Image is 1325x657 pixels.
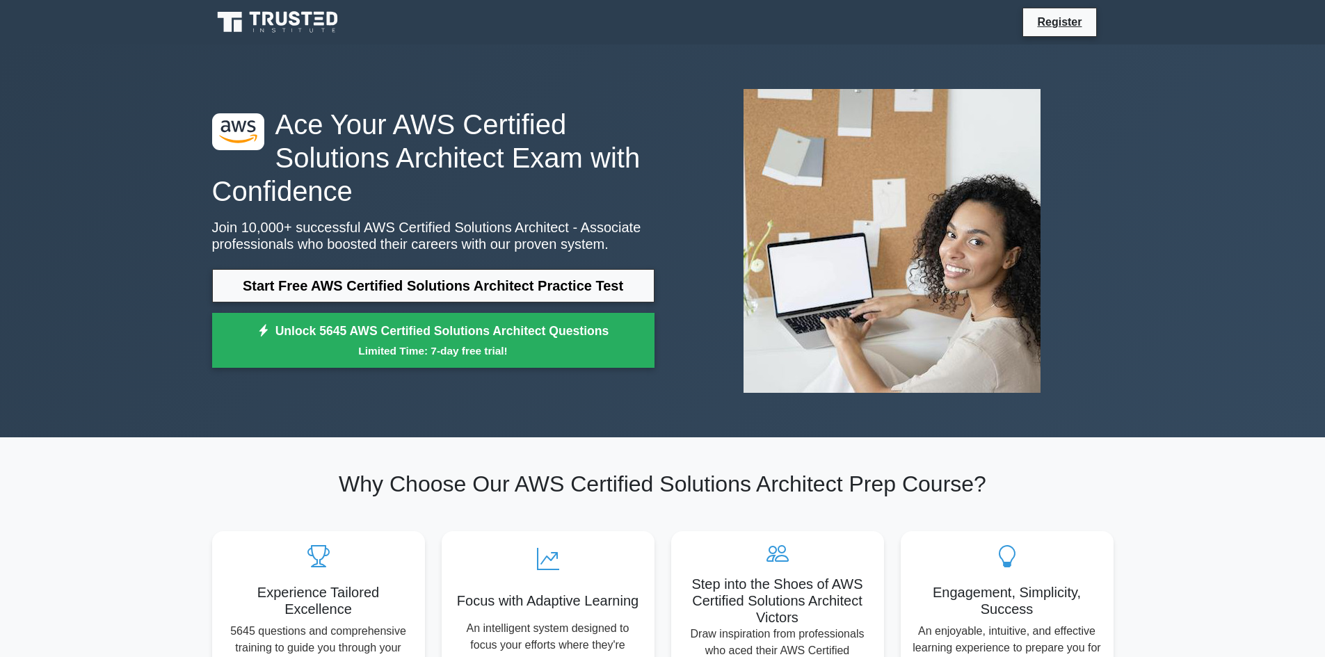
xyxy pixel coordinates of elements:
[682,576,873,626] h5: Step into the Shoes of AWS Certified Solutions Architect Victors
[212,108,655,208] h1: Ace Your AWS Certified Solutions Architect Exam with Confidence
[212,219,655,252] p: Join 10,000+ successful AWS Certified Solutions Architect - Associate professionals who boosted t...
[1029,13,1090,31] a: Register
[212,471,1114,497] h2: Why Choose Our AWS Certified Solutions Architect Prep Course?
[453,592,643,609] h5: Focus with Adaptive Learning
[912,584,1102,617] h5: Engagement, Simplicity, Success
[230,343,637,359] small: Limited Time: 7-day free trial!
[223,584,414,617] h5: Experience Tailored Excellence
[212,269,655,302] a: Start Free AWS Certified Solutions Architect Practice Test
[212,313,655,368] a: Unlock 5645 AWS Certified Solutions Architect QuestionsLimited Time: 7-day free trial!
